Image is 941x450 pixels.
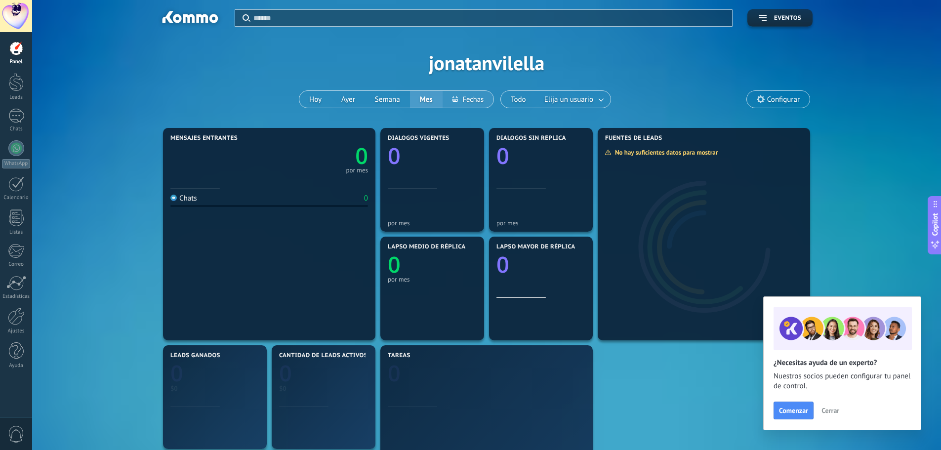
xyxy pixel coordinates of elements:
[496,141,509,171] text: 0
[170,358,259,388] a: 0
[767,95,800,104] span: Configurar
[346,168,368,173] div: por mes
[170,358,183,388] text: 0
[279,437,368,444] div: por semana
[170,195,177,201] img: Chats
[774,358,911,368] h2: ¿Necesitas ayuda de un experto?
[170,352,220,359] span: Leads ganados
[279,358,368,388] a: 0
[774,371,911,391] span: Nuestros socios pueden configurar tu panel de control.
[388,249,401,280] text: 0
[388,141,401,171] text: 0
[364,194,368,203] div: 0
[2,229,31,236] div: Listas
[496,244,575,250] span: Lapso mayor de réplica
[605,135,662,142] span: Fuentes de leads
[2,59,31,65] div: Panel
[2,195,31,201] div: Calendario
[496,249,509,280] text: 0
[747,9,813,27] button: Eventos
[496,219,585,227] div: por mes
[388,135,450,142] span: Diálogos vigentes
[817,403,844,418] button: Cerrar
[2,363,31,369] div: Ayuda
[501,91,536,108] button: Todo
[605,148,725,157] div: No hay suficientes datos para mostrar
[170,194,197,203] div: Chats
[779,407,808,414] span: Comenzar
[930,213,940,236] span: Copilot
[388,244,466,250] span: Lapso medio de réplica
[331,91,365,108] button: Ayer
[2,126,31,132] div: Chats
[821,407,839,414] span: Cerrar
[2,159,30,168] div: WhatsApp
[279,384,368,393] div: $0
[542,93,595,106] span: Elija un usuario
[279,352,368,359] span: Cantidad de leads activos
[2,261,31,268] div: Correo
[170,135,238,142] span: Mensajes entrantes
[388,276,477,283] div: por mes
[299,91,331,108] button: Hoy
[388,352,410,359] span: Tareas
[388,219,477,227] div: por mes
[2,94,31,101] div: Leads
[443,91,493,108] button: Fechas
[170,384,259,393] div: $0
[2,328,31,334] div: Ajustes
[774,402,814,419] button: Comenzar
[410,91,443,108] button: Mes
[2,293,31,300] div: Estadísticas
[365,91,410,108] button: Semana
[388,358,585,388] a: 0
[536,91,611,108] button: Elija un usuario
[496,135,566,142] span: Diálogos sin réplica
[269,141,368,171] a: 0
[388,358,401,388] text: 0
[279,358,292,388] text: 0
[774,15,801,22] span: Eventos
[170,437,259,444] div: por semana
[355,141,368,171] text: 0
